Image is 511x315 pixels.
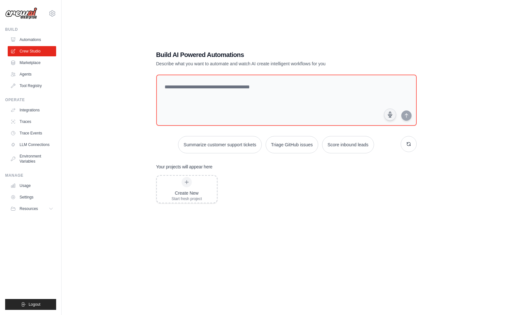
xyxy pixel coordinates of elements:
a: LLM Connections [8,140,56,150]
button: Get new suggestions [401,136,417,152]
span: Resources [20,206,38,211]
button: Score inbound leads [322,136,374,153]
div: Create New [172,190,202,196]
button: Resources [8,204,56,214]
a: Usage [8,181,56,191]
h1: Build AI Powered Automations [156,50,372,59]
button: Logout [5,299,56,310]
img: Logo [5,7,37,20]
a: Agents [8,69,56,79]
a: Crew Studio [8,46,56,56]
a: Settings [8,192,56,202]
h3: Your projects will appear here [156,164,213,170]
a: Trace Events [8,128,56,138]
p: Describe what you want to automate and watch AI create intelligent workflows for you [156,61,372,67]
a: Tool Registry [8,81,56,91]
a: Traces [8,117,56,127]
a: Marketplace [8,58,56,68]
div: Start fresh project [172,196,202,201]
button: Triage GitHub issues [266,136,318,153]
div: Build [5,27,56,32]
button: Summarize customer support tickets [178,136,261,153]
a: Automations [8,35,56,45]
a: Integrations [8,105,56,115]
button: Click to speak your automation idea [384,109,396,121]
div: Operate [5,97,56,102]
span: Logout [29,302,40,307]
a: Environment Variables [8,151,56,166]
div: Manage [5,173,56,178]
